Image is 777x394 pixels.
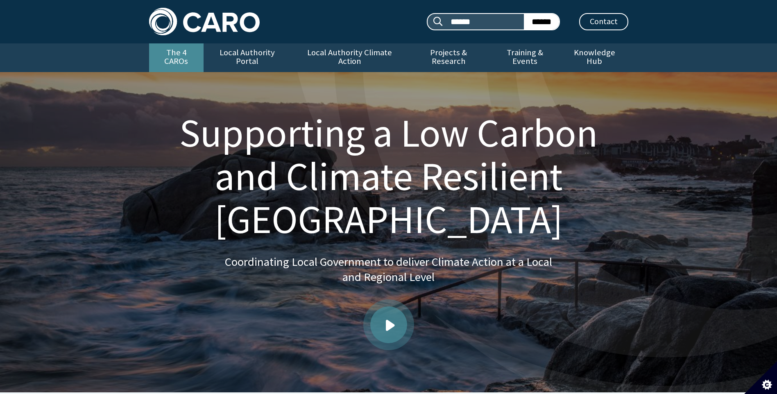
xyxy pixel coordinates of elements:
button: Set cookie preferences [744,361,777,394]
a: Play video [370,306,407,343]
h1: Supporting a Low Carbon and Climate Resilient [GEOGRAPHIC_DATA] [159,111,618,241]
p: Coordinating Local Government to deliver Climate Action at a Local and Regional Level [225,254,553,285]
img: Caro logo [149,8,260,35]
a: The 4 CAROs [149,43,204,72]
a: Contact [579,13,628,30]
a: Training & Events [489,43,561,72]
a: Local Authority Portal [204,43,291,72]
a: Projects & Research [408,43,489,72]
a: Knowledge Hub [561,43,628,72]
a: Local Authority Climate Action [291,43,408,72]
